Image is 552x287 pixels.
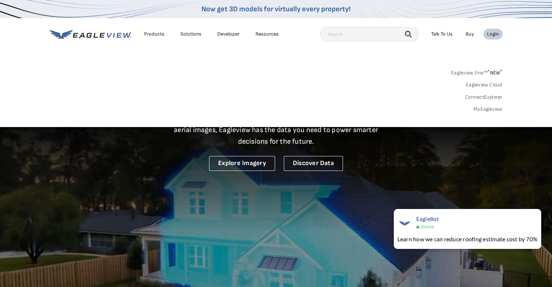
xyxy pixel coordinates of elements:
[320,27,419,41] input: Search
[201,5,351,13] a: Now get 3D models for virtually every property!
[416,216,439,223] span: EagleBot
[397,235,537,243] div: Learn how we can reduce roofing estimate cost by 70%
[466,82,503,88] a: Eagleview Cloud
[466,31,474,37] a: Buy
[474,106,503,112] a: MyEagleview
[209,156,275,171] a: Explore Imagery
[487,31,499,37] div: Login
[421,224,434,230] span: Online
[397,216,412,230] img: EagleBot
[465,94,503,101] a: ConnectExplorer
[217,31,240,37] a: Developer
[487,70,502,76] span: NEW
[144,31,164,37] div: Products
[255,31,279,37] div: Resources
[431,31,453,37] div: Talk To Us
[451,67,503,76] a: Eagleview One™*NEW*
[284,156,343,171] a: Discover Data
[165,112,387,147] p: A new era starts here. Built on more than 3.5 billion high-resolution aerial images, Eagleview ha...
[180,31,201,37] div: Solutions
